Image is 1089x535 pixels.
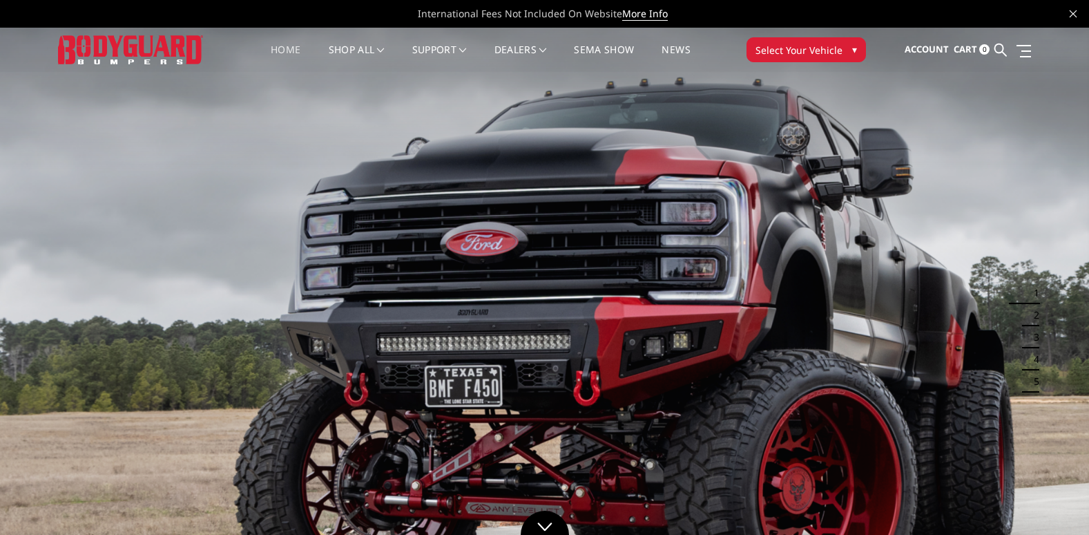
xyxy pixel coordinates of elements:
[1025,304,1039,326] button: 2 of 5
[494,45,547,72] a: Dealers
[521,511,569,535] a: Click to Down
[271,45,300,72] a: Home
[1025,326,1039,348] button: 3 of 5
[1025,348,1039,370] button: 4 of 5
[329,45,385,72] a: shop all
[662,45,690,72] a: News
[58,35,203,64] img: BODYGUARD BUMPERS
[574,45,634,72] a: SEMA Show
[746,37,866,62] button: Select Your Vehicle
[622,7,668,21] a: More Info
[979,44,990,55] span: 0
[905,43,949,55] span: Account
[755,43,842,57] span: Select Your Vehicle
[954,31,990,68] a: Cart 0
[1025,370,1039,393] button: 5 of 5
[954,43,977,55] span: Cart
[412,45,467,72] a: Support
[905,31,949,68] a: Account
[852,42,857,57] span: ▾
[1025,282,1039,304] button: 1 of 5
